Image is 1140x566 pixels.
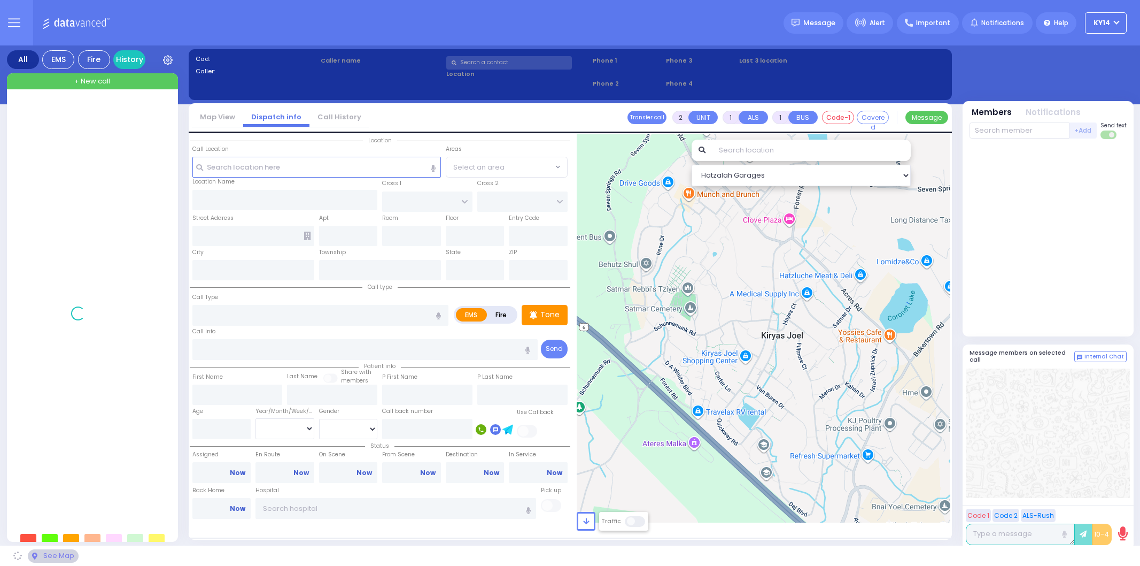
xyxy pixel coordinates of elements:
div: Year/Month/Week/Day [255,407,314,416]
label: Turn off text [1100,129,1118,140]
input: Search location here [192,157,441,177]
label: City [192,248,204,257]
label: P First Name [382,373,417,381]
label: Location [446,70,589,79]
label: Last 3 location [739,56,842,65]
small: Share with [341,368,371,376]
button: Members [972,106,1012,119]
span: members [341,377,368,385]
label: ZIP [509,248,517,257]
img: comment-alt.png [1077,355,1082,360]
span: Location [363,136,397,144]
span: Alert [870,18,885,28]
label: Destination [446,450,505,459]
label: Traffic [601,517,621,525]
a: Dispatch info [243,112,309,122]
a: Now [230,468,245,478]
div: Fire [78,50,110,69]
div: See map [28,549,78,563]
label: First Name [192,373,223,381]
label: Floor [446,214,459,223]
a: Now [547,468,562,478]
label: Apt [319,214,329,223]
a: Call History [309,112,369,122]
input: Search location [712,140,910,161]
label: State [446,248,461,257]
button: Code 2 [992,509,1019,522]
label: Location Name [192,178,235,186]
input: Search member [970,123,1069,139]
label: On Scene [319,450,378,459]
label: Township [319,248,346,257]
label: En Route [255,450,314,459]
label: Gender [319,407,339,416]
label: Hospital [255,486,279,495]
span: Message [803,18,835,28]
button: Send [541,340,568,358]
a: Now [356,468,372,478]
span: Select an area [453,162,505,173]
img: message.svg [792,19,800,27]
span: Send text [1100,121,1127,129]
button: UNIT [688,111,718,124]
button: BUS [788,111,818,124]
button: ALS-Rush [1021,509,1056,522]
h5: Message members on selected call [970,349,1074,363]
button: Covered [857,111,889,124]
label: EMS [456,308,487,322]
span: Internal Chat [1084,353,1124,361]
span: Important [916,18,950,28]
label: Last Name [287,372,317,381]
label: Back Home [192,486,251,495]
label: Cross 1 [382,179,401,188]
button: Code-1 [822,111,854,124]
button: Code 1 [966,509,991,522]
span: Patient info [359,362,401,370]
label: Caller name [321,56,443,65]
label: Caller: [196,67,317,76]
span: Help [1054,18,1068,28]
label: Pick up [541,486,561,495]
label: From Scene [382,450,441,459]
a: Now [484,468,499,478]
button: Message [905,111,948,124]
a: Map View [192,112,243,122]
a: Now [293,468,309,478]
span: Phone 1 [593,56,662,65]
label: Use Callback [517,408,554,417]
p: Tone [540,309,560,320]
button: Transfer call [627,111,666,124]
div: All [7,50,39,69]
label: Assigned [192,450,251,459]
span: KY14 [1094,18,1110,28]
a: Now [230,504,245,514]
a: History [113,50,145,69]
label: Areas [446,145,462,154]
span: + New call [74,76,110,87]
span: Phone 3 [666,56,735,65]
label: Call Info [192,327,215,336]
label: Call back number [382,407,433,416]
input: Search a contact [446,56,572,70]
span: Phone 2 [593,79,662,88]
div: EMS [42,50,74,69]
button: Internal Chat [1074,351,1127,363]
label: In Service [509,450,568,459]
button: ALS [739,111,768,124]
label: Call Type [192,293,218,302]
span: Status [365,442,394,450]
label: Cad: [196,55,317,64]
label: Entry Code [509,214,539,223]
span: Phone 4 [666,79,735,88]
span: Call type [362,283,398,291]
label: Call Location [192,145,229,154]
label: Fire [486,308,516,322]
span: Other building occupants [304,232,311,240]
label: Room [382,214,398,223]
label: Cross 2 [477,179,499,188]
label: Age [192,407,203,416]
label: Street Address [192,214,234,223]
span: Notifications [981,18,1024,28]
label: P Last Name [477,373,513,381]
a: Now [420,468,436,478]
